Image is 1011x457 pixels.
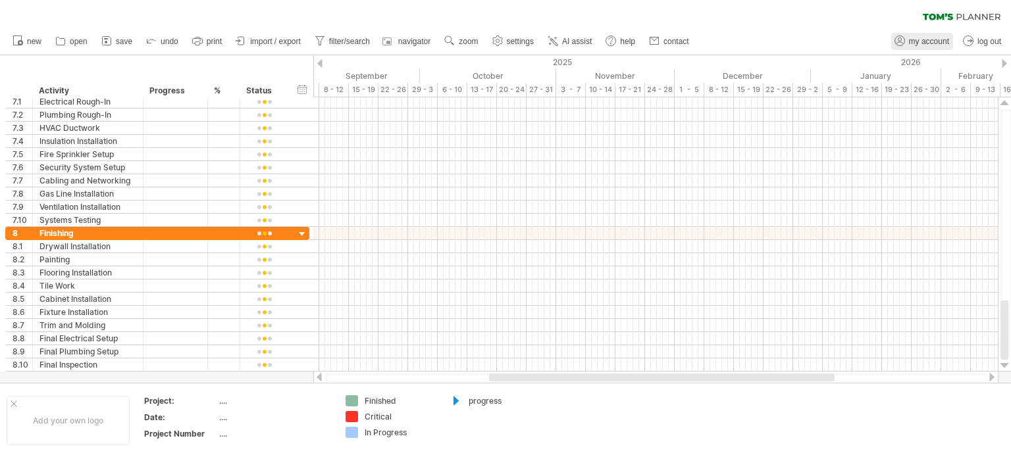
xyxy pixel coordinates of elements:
[615,83,645,97] div: 17 - 21
[250,37,301,46] span: import / export
[189,33,226,50] a: print
[620,37,635,46] span: help
[143,33,182,50] a: undo
[246,84,281,97] div: Status
[219,428,330,439] div: ....
[675,69,811,83] div: December 2025
[13,227,32,239] div: 8
[365,427,436,438] div: In Progress
[9,33,45,50] a: new
[13,108,32,121] div: 7.2
[13,135,32,147] div: 7.4
[586,83,615,97] div: 10 - 14
[378,83,408,97] div: 22 - 26
[909,37,949,46] span: my account
[98,33,136,50] a: save
[39,187,136,200] div: Gas Line Installation
[467,83,497,97] div: 13 - 17
[13,95,32,108] div: 7.1
[793,83,823,97] div: 29 - 2
[882,83,912,97] div: 19 - 23
[39,279,136,292] div: Tile Work
[891,33,953,50] a: my account
[13,332,32,345] div: 8.8
[39,161,136,174] div: Security System Setup
[161,37,178,46] span: undo
[469,395,540,406] div: progress
[39,306,136,318] div: Fixture Installation
[365,395,436,406] div: Finished
[13,148,32,160] div: 7.5
[497,83,527,97] div: 20 - 24
[207,37,222,46] span: print
[527,83,556,97] div: 27 - 31
[556,83,586,97] div: 3 - 7
[556,69,675,83] div: November 2025
[675,83,704,97] div: 1 - 5
[39,122,136,134] div: HVAC Ductwork
[971,83,1000,97] div: 9 - 13
[329,37,370,46] span: filter/search
[544,33,596,50] a: AI assist
[646,33,693,50] a: contact
[39,319,136,331] div: Trim and Molding
[13,253,32,266] div: 8.2
[219,395,330,406] div: ....
[39,108,136,121] div: Plumbing Rough-In
[13,187,32,200] div: 7.8
[39,240,136,253] div: Drywall Installation
[39,345,136,358] div: Final Plumbing Setup
[13,306,32,318] div: 8.6
[562,37,592,46] span: AI assist
[912,83,941,97] div: 26 - 30
[214,84,232,97] div: %
[7,396,130,445] div: Add your own logo
[13,161,32,174] div: 7.6
[764,83,793,97] div: 22 - 26
[420,69,556,83] div: October 2025
[398,37,430,46] span: navigator
[311,33,374,50] a: filter/search
[39,332,136,345] div: Final Electrical Setup
[977,37,1001,46] span: log out
[39,227,136,239] div: Finishing
[489,33,538,50] a: settings
[349,83,378,97] div: 15 - 19
[441,33,482,50] a: zoom
[734,83,764,97] div: 15 - 19
[365,411,436,422] div: Critical
[144,412,217,423] div: Date:
[13,266,32,279] div: 8.3
[645,83,675,97] div: 24 - 28
[380,33,434,50] a: navigator
[459,37,478,46] span: zoom
[823,83,852,97] div: 5 - 9
[13,345,32,358] div: 8.9
[941,83,971,97] div: 2 - 6
[52,33,91,50] a: open
[39,293,136,305] div: Cabinet Installation
[319,83,349,97] div: 8 - 12
[13,279,32,292] div: 8.4
[70,37,88,46] span: open
[39,201,136,213] div: Ventilation Installation
[438,83,467,97] div: 6 - 10
[39,358,136,371] div: Final Inspection
[144,428,217,439] div: Project Number
[232,33,305,50] a: import / export
[602,33,639,50] a: help
[39,84,136,97] div: Activity
[27,37,41,46] span: new
[219,412,330,423] div: ....
[39,135,136,147] div: Insulation Installation
[960,33,1005,50] a: log out
[149,84,200,97] div: Progress
[13,240,32,253] div: 8.1
[13,174,32,187] div: 7.7
[811,69,941,83] div: January 2026
[144,395,217,406] div: Project:
[39,174,136,187] div: Cabling and Networking
[39,253,136,266] div: Painting
[663,37,689,46] span: contact
[13,358,32,371] div: 8.10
